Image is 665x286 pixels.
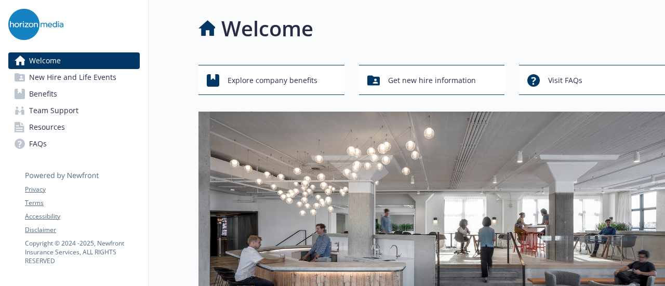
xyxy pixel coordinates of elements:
[25,198,139,208] a: Terms
[198,65,344,95] button: Explore company benefits
[29,119,65,135] span: Resources
[359,65,505,95] button: Get new hire information
[25,239,139,265] p: Copyright © 2024 - 2025 , Newfront Insurance Services, ALL RIGHTS RESERVED
[25,185,139,194] a: Privacy
[8,52,140,69] a: Welcome
[29,86,57,102] span: Benefits
[8,119,140,135] a: Resources
[29,102,78,119] span: Team Support
[8,135,140,152] a: FAQs
[8,102,140,119] a: Team Support
[29,52,61,69] span: Welcome
[221,13,313,44] h1: Welcome
[29,135,47,152] span: FAQs
[388,71,476,90] span: Get new hire information
[519,65,665,95] button: Visit FAQs
[228,71,317,90] span: Explore company benefits
[8,86,140,102] a: Benefits
[29,69,116,86] span: New Hire and Life Events
[8,69,140,86] a: New Hire and Life Events
[25,225,139,235] a: Disclaimer
[548,71,582,90] span: Visit FAQs
[25,212,139,221] a: Accessibility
